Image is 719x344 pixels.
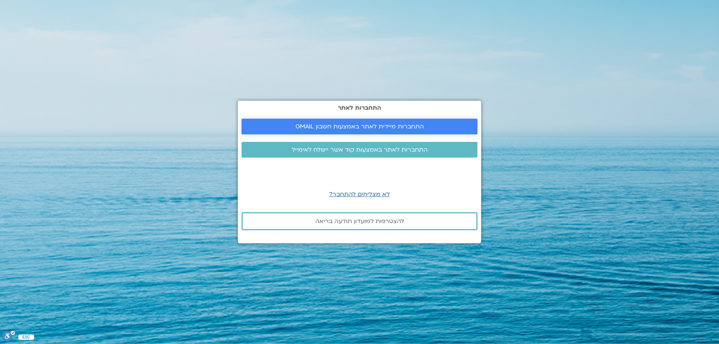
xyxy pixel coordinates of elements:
[315,218,404,225] span: להצטרפות למועדון תודעה בריאה
[242,104,477,111] h2: התחברות לאתר
[242,212,477,230] a: להצטרפות למועדון תודעה בריאה
[292,146,428,153] span: התחברות לאתר באמצעות קוד אשר יישלח לאימייל
[329,190,390,198] a: לא מצליחים להתחבר?
[242,119,477,134] a: התחברות מיידית לאתר באמצעות חשבון GMAIL
[242,142,477,158] a: התחברות לאתר באמצעות קוד אשר יישלח לאימייל
[295,123,424,130] span: התחברות מיידית לאתר באמצעות חשבון GMAIL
